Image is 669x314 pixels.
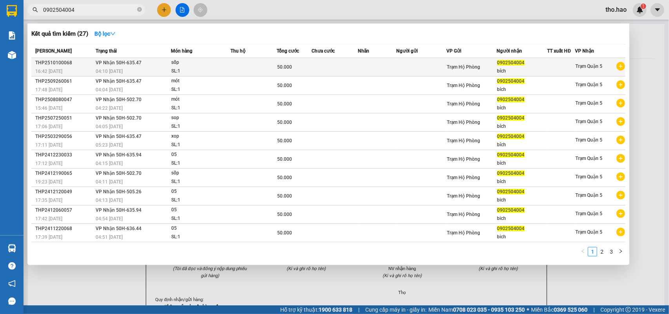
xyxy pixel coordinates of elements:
[96,216,123,221] span: 04:54 [DATE]
[35,69,62,74] span: 16:42 [DATE]
[96,234,123,240] span: 04:51 [DATE]
[35,179,62,185] span: 19:23 [DATE]
[497,159,547,167] div: bích
[96,48,117,54] span: Trạng thái
[171,114,230,122] div: sop
[171,169,230,178] div: sốp
[230,48,245,54] span: Thu hộ
[277,193,292,199] span: 50.000
[171,58,230,67] div: sốp
[447,212,480,217] span: Trạm Hộ Phòng
[497,78,525,84] span: 0902504004
[35,132,93,141] div: THP2503290056
[497,67,547,75] div: bích
[35,59,93,67] div: THP2510100068
[96,226,141,231] span: VP Nhận 50H-636.44
[35,142,62,148] span: 17:11 [DATE]
[277,83,292,88] span: 50.000
[96,198,123,203] span: 04:13 [DATE]
[397,48,418,54] span: Người gửi
[7,5,17,17] img: logo-vxr
[576,64,603,69] span: Trạm Quận 5
[576,156,603,161] span: Trạm Quận 5
[35,105,62,111] span: 15:46 [DATE]
[171,233,230,241] div: SL: 1
[607,247,616,256] a: 3
[616,191,625,200] span: plus-circle
[598,247,606,256] a: 2
[171,141,230,149] div: SL: 1
[96,134,141,139] span: VP Nhận 50H-635.47
[576,119,603,124] span: Trạm Quận 5
[277,138,292,143] span: 50.000
[497,115,525,121] span: 0902504004
[447,101,480,107] span: Trạm Hộ Phòng
[576,229,603,235] span: Trạm Quận 5
[578,247,588,256] button: left
[8,51,16,59] img: warehouse-icon
[35,161,62,166] span: 17:12 [DATE]
[171,48,192,54] span: Món hàng
[277,101,292,107] span: 50.000
[277,120,292,125] span: 50.000
[358,48,369,54] span: Nhãn
[137,6,142,14] span: close-circle
[616,117,625,126] span: plus-circle
[35,77,93,85] div: THP2509260061
[35,234,62,240] span: 17:39 [DATE]
[616,247,625,256] button: right
[497,48,522,54] span: Người nhận
[10,10,49,49] img: logo.jpg
[171,214,230,223] div: SL: 1
[616,80,625,89] span: plus-circle
[447,230,480,236] span: Trạm Hộ Phòng
[96,161,123,166] span: 04:15 [DATE]
[497,171,525,176] span: 0902504004
[277,212,292,217] span: 50.000
[447,193,480,199] span: Trạm Hộ Phòng
[171,196,230,205] div: SL: 1
[497,178,547,186] div: bích
[96,142,123,148] span: 05:23 [DATE]
[171,104,230,113] div: SL: 1
[73,19,328,29] li: 26 Phó Cơ Điều, Phường 12
[8,244,16,252] img: warehouse-icon
[497,189,525,194] span: 0902504004
[497,233,547,241] div: bich
[607,247,616,256] li: 3
[171,151,230,159] div: 05
[576,192,603,198] span: Trạm Quận 5
[96,171,141,176] span: VP Nhận 50H-502.70
[171,122,230,131] div: SL: 1
[497,85,547,94] div: bích
[35,216,62,221] span: 17:42 [DATE]
[96,115,141,121] span: VP Nhận 50H-502.70
[8,280,16,287] span: notification
[35,198,62,203] span: 17:35 [DATE]
[171,187,230,196] div: 05
[10,57,99,70] b: GỬI : Trạm Quận 5
[581,249,586,254] span: left
[96,207,141,213] span: VP Nhận 50H-635.94
[8,31,16,40] img: solution-icon
[497,122,547,131] div: bích
[578,247,588,256] li: Previous Page
[497,196,547,204] div: bich
[171,85,230,94] div: SL: 1
[96,97,141,102] span: VP Nhận 50H-502.70
[35,151,93,159] div: THP2412230033
[171,95,230,104] div: mót
[576,174,603,180] span: Trạm Quận 5
[616,99,625,107] span: plus-circle
[96,105,123,111] span: 04:22 [DATE]
[618,249,623,254] span: right
[35,225,93,233] div: THP2411220068
[616,172,625,181] span: plus-circle
[8,262,16,270] span: question-circle
[447,83,480,88] span: Trạm Hộ Phòng
[31,30,88,38] h3: Kết quả tìm kiếm ( 27 )
[575,48,595,54] span: VP Nhận
[497,226,525,231] span: 0902504004
[171,132,230,141] div: xop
